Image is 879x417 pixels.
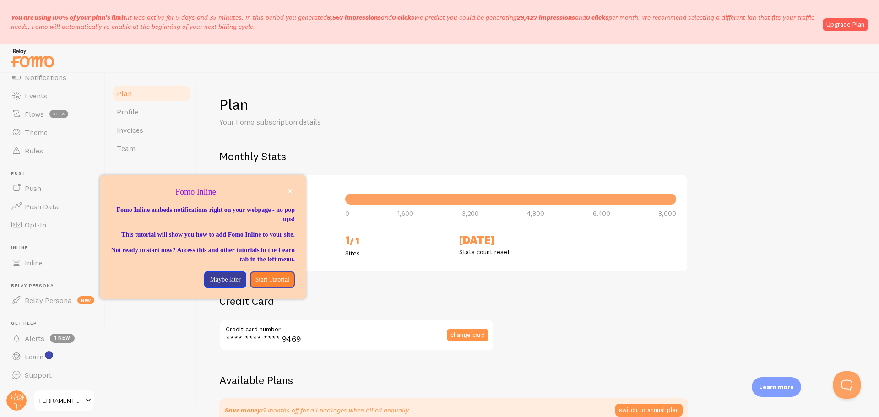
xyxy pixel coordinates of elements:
[833,371,861,399] iframe: Help Scout Beacon - Open
[11,283,100,289] span: Relay Persona
[25,146,43,155] span: Rules
[111,206,295,224] p: Fomo Inline embeds notifications right on your webpage - no pop ups!
[397,210,413,217] span: 1,600
[447,329,488,341] button: change card
[117,107,138,116] span: Profile
[5,179,100,197] a: Push
[5,68,100,87] a: Notifications
[450,331,485,338] span: change card
[586,13,608,22] b: 0 clicks
[327,13,414,22] span: and
[350,236,359,246] span: / 1
[111,121,191,139] a: Invoices
[111,84,191,103] a: Plan
[25,91,47,100] span: Events
[111,139,191,157] a: Team
[25,184,41,193] span: Push
[25,334,44,343] span: Alerts
[250,271,295,288] button: Start Tutorial
[45,351,53,359] svg: <p>Watch New Feature Tutorials!</p>
[327,13,381,22] b: 8,567 impressions
[49,110,68,118] span: beta
[5,291,100,309] a: Relay Persona new
[11,13,817,31] p: It was active for 9 days and 35 minutes. In this period you generated We predict you could be gen...
[615,404,683,417] button: switch to annual plan
[11,171,100,177] span: Push
[25,296,72,305] span: Relay Persona
[658,210,676,217] span: 8,000
[117,144,136,153] span: Team
[111,103,191,121] a: Profile
[219,149,857,163] h2: Monthly Stats
[219,117,439,127] p: Your Fomo subscription details
[77,296,94,304] span: new
[33,390,95,412] a: FERRAMENTA ROTATIVA
[219,373,857,387] h2: Available Plans
[5,105,100,123] a: Flows beta
[111,230,295,239] p: This tutorial will show you how to add Fomo Inline to your site.
[111,246,295,264] p: Not ready to start now? Access this and other tutorials in the Learn tab in the left menu.
[5,329,100,347] a: Alerts 1 new
[5,123,100,141] a: Theme
[117,89,132,98] span: Plan
[210,275,240,284] p: Maybe later
[10,46,55,70] img: fomo-relay-logo-orange.svg
[392,13,414,22] b: 0 clicks
[5,366,100,384] a: Support
[11,13,128,22] span: You are using 100% of your plan's limit.
[459,247,562,256] p: Stats count reset
[345,233,448,249] h2: 1
[459,233,562,247] h2: [DATE]
[25,109,44,119] span: Flows
[5,254,100,272] a: Inline
[100,175,306,299] div: Fomo Inline
[527,210,544,217] span: 4,800
[5,87,100,105] a: Events
[11,320,100,326] span: Get Help
[25,370,52,379] span: Support
[50,334,75,343] span: 1 new
[255,275,289,284] p: Start Tutorial
[111,186,295,198] p: Fomo Inline
[462,210,479,217] span: 3,200
[204,271,246,288] button: Maybe later
[517,13,575,22] b: 29,427 impressions
[5,141,100,160] a: Rules
[285,186,295,196] button: close,
[517,13,608,22] span: and
[752,377,801,397] div: Learn more
[39,395,83,406] span: FERRAMENTA ROTATIVA
[25,128,48,137] span: Theme
[25,220,46,229] span: Opt-In
[25,202,59,211] span: Push Data
[11,245,100,251] span: Inline
[25,258,43,267] span: Inline
[5,347,100,366] a: Learn
[823,18,868,31] a: Upgrade Plan
[25,73,66,82] span: Notifications
[225,406,263,414] strong: Save money:
[593,210,610,217] span: 6,400
[345,249,448,258] p: Sites
[25,352,43,361] span: Learn
[345,210,349,217] span: 0
[759,383,794,391] p: Learn more
[219,95,857,114] h1: Plan
[225,406,409,415] p: 2 months off for all packages when billed annually
[219,319,494,335] label: Credit card number
[117,125,143,135] span: Invoices
[5,197,100,216] a: Push Data
[5,216,100,234] a: Opt-In
[219,294,494,308] h2: Credit Card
